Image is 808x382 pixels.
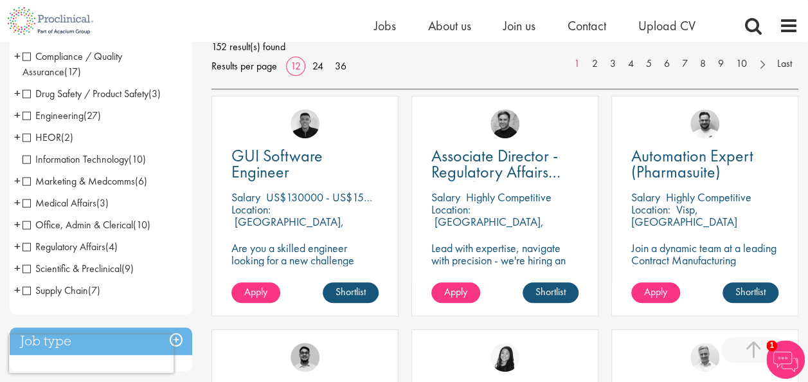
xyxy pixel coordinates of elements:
span: Office, Admin & Clerical [22,218,150,232]
a: About us [428,17,471,34]
a: 2 [586,57,604,71]
a: 4 [622,57,640,71]
a: Apply [631,282,680,303]
p: Visp, [GEOGRAPHIC_DATA] [631,202,737,229]
a: 3 [604,57,622,71]
span: Information Technology [22,152,129,166]
span: (10) [129,152,146,166]
span: (10) [133,218,150,232]
img: Christian Andersen [291,109,319,138]
img: Timothy Deschamps [291,343,319,372]
span: Location: [231,202,271,217]
span: (17) [64,65,81,78]
span: Medical Affairs [22,196,109,210]
span: (7) [88,284,100,297]
span: (6) [135,174,147,188]
a: Automation Expert (Pharmasuite) [631,148,778,180]
p: Are you a skilled engineer looking for a new challenge where you can shape the future of healthca... [231,242,379,303]
a: Shortlist [323,282,379,303]
a: Apply [431,282,480,303]
span: Salary [631,190,660,205]
span: Drug Safety / Product Safety [22,87,148,100]
a: 12 [286,59,305,73]
p: [GEOGRAPHIC_DATA], [GEOGRAPHIC_DATA] [431,214,544,241]
span: + [14,280,21,300]
p: [GEOGRAPHIC_DATA], [GEOGRAPHIC_DATA] [231,214,344,241]
p: Highly Competitive [666,190,751,205]
span: Salary [431,190,460,205]
span: GUI Software Engineer [231,145,323,183]
span: 1 [766,340,777,351]
span: 152 result(s) found [211,37,798,57]
a: Last [771,57,798,71]
a: 5 [640,57,658,71]
span: Supply Chain [22,284,100,297]
span: Location: [431,202,471,217]
a: Join us [503,17,535,34]
a: 1 [568,57,586,71]
span: + [14,84,21,103]
span: (2) [61,131,73,144]
span: Information Technology [22,152,146,166]
span: Scientific & Preclinical [22,262,134,275]
p: Highly Competitive [466,190,552,205]
h3: Job type [10,327,192,355]
span: Regulatory Affairs [22,240,118,253]
span: (27) [84,109,101,122]
span: Office, Admin & Clerical [22,218,133,232]
a: Apply [231,282,280,303]
p: US$130000 - US$150000 per annum [266,190,438,205]
span: Results per page [211,57,277,76]
a: 9 [712,57,730,71]
span: + [14,193,21,212]
a: Jobs [374,17,396,34]
a: 8 [694,57,712,71]
span: Automation Expert (Pharmasuite) [631,145,753,183]
span: HEOR [22,131,73,144]
span: + [14,171,21,190]
a: 10 [730,57,753,71]
iframe: reCAPTCHA [9,334,174,373]
span: + [14,105,21,125]
span: Marketing & Medcomms [22,174,135,188]
a: Shortlist [523,282,579,303]
img: Joshua Bye [690,343,719,372]
a: Associate Director - Regulatory Affairs Consultant [431,148,579,180]
span: Salary [231,190,260,205]
img: Peter Duvall [490,109,519,138]
span: Drug Safety / Product Safety [22,87,161,100]
span: Apply [444,285,467,298]
a: 36 [330,59,351,73]
span: + [14,259,21,278]
span: + [14,127,21,147]
span: Compliance / Quality Assurance [22,50,122,78]
span: Medical Affairs [22,196,96,210]
span: Marketing & Medcomms [22,174,147,188]
span: (4) [105,240,118,253]
span: + [14,215,21,234]
span: Engineering [22,109,101,122]
a: Shortlist [723,282,778,303]
span: (9) [121,262,134,275]
span: HEOR [22,131,61,144]
span: Supply Chain [22,284,88,297]
span: Engineering [22,109,84,122]
span: Upload CV [638,17,696,34]
img: Numhom Sudsok [490,343,519,372]
a: 24 [308,59,328,73]
a: Contact [568,17,606,34]
img: Emile De Beer [690,109,719,138]
span: Regulatory Affairs [22,240,105,253]
p: Lead with expertise, navigate with precision - we're hiring an Associate Director to shape regula... [431,242,579,315]
span: + [14,46,21,66]
span: Apply [644,285,667,298]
